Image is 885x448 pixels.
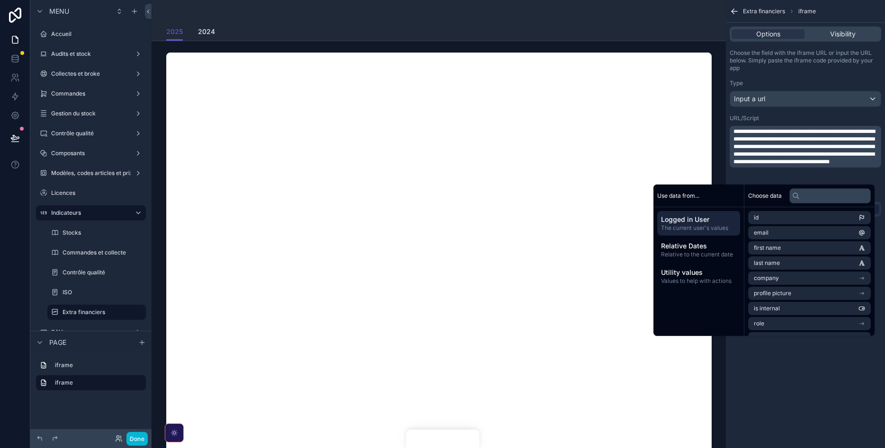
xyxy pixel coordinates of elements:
[756,29,780,39] span: Options
[661,268,736,277] span: Utility values
[55,361,142,369] label: iframe
[51,169,133,177] label: Modèles, codes articles et prix
[63,289,144,296] label: ISO
[30,353,152,400] div: scrollable content
[47,305,146,320] a: Extra financiers
[743,8,785,15] span: Extra financiers
[63,229,144,237] label: Stocks
[730,114,759,122] label: URL/Script
[36,86,146,101] a: Commandes
[36,106,146,121] a: Gestion du stock
[36,126,146,141] a: Contrôle qualité
[661,224,736,232] span: The current user's values
[51,90,131,97] label: Commandes
[47,265,146,280] a: Contrôle qualité
[47,245,146,260] a: Commandes et collecte
[47,225,146,240] a: Stocks
[661,251,736,258] span: Relative to the current date
[166,27,183,36] span: 2025
[830,29,856,39] span: Visibility
[49,338,66,347] span: Page
[51,50,131,58] label: Audits et stock
[748,192,782,200] span: Choose data
[657,192,699,200] span: Use data from...
[730,126,881,167] div: scrollable content
[730,79,743,87] label: Type
[51,130,131,137] label: Contrôle qualité
[51,328,131,336] label: SAV
[36,26,146,42] a: Accueil
[36,146,146,161] a: Composants
[36,46,146,61] a: Audits et stock
[653,207,744,292] div: scrollable content
[36,325,146,340] a: SAV
[36,185,146,201] a: Licences
[198,27,215,36] span: 2024
[36,205,146,220] a: Indicateurs
[63,249,144,256] label: Commandes et collecte
[47,285,146,300] a: ISO
[51,30,144,38] label: Accueil
[51,149,131,157] label: Composants
[55,379,138,387] label: iframe
[166,23,183,41] a: 2025
[36,66,146,81] a: Collectes et broke
[51,189,144,197] label: Licences
[63,269,144,276] label: Contrôle qualité
[51,209,127,217] label: Indicateurs
[730,49,881,72] p: Choose the field with the iframe URL or input the URL below. Simply paste the iframe code provide...
[126,432,148,446] button: Done
[730,91,881,107] button: Input a url
[36,166,146,181] a: Modèles, codes articles et prix
[51,70,131,78] label: Collectes et broke
[798,8,816,15] span: iframe
[661,277,736,285] span: Values to help with actions
[198,23,215,42] a: 2024
[661,241,736,251] span: Relative Dates
[51,110,131,117] label: Gestion du stock
[63,308,140,316] label: Extra financiers
[49,7,69,16] span: Menu
[734,94,765,104] span: Input a url
[661,215,736,224] span: Logged in User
